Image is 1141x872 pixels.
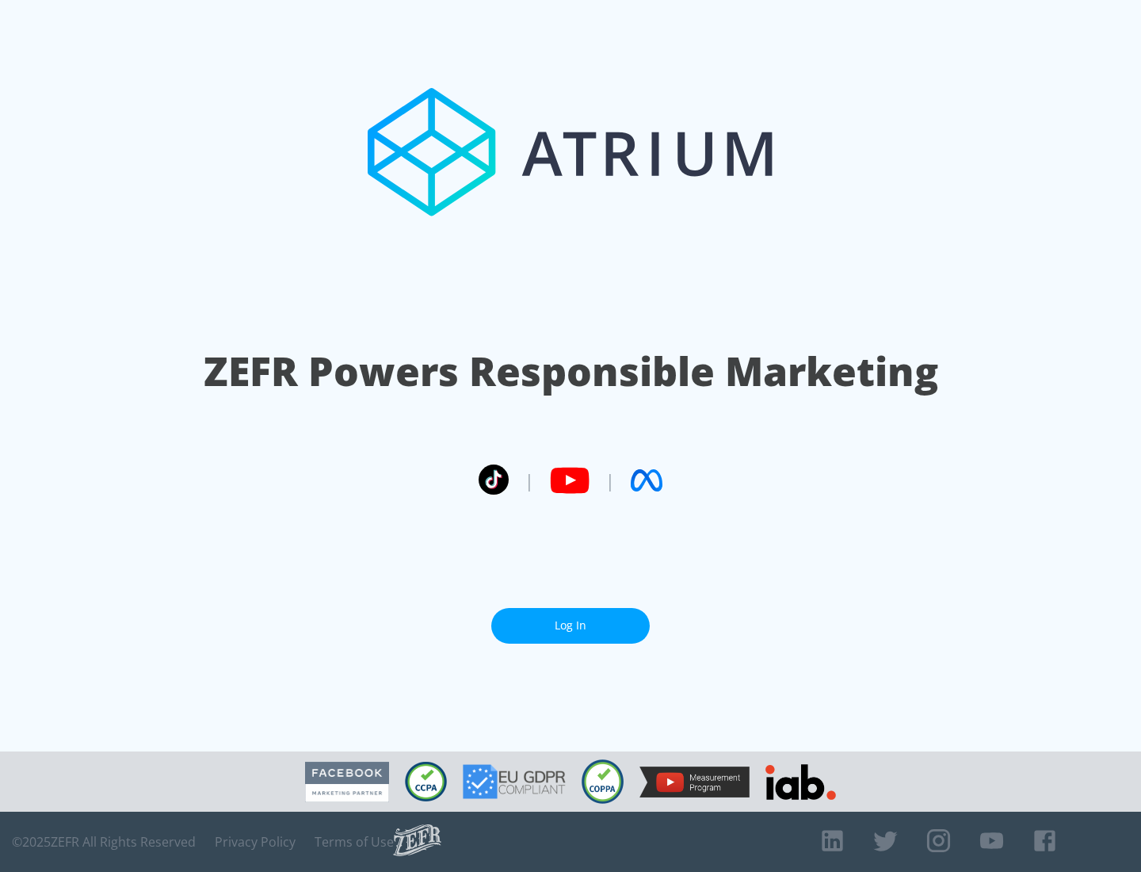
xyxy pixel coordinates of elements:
a: Terms of Use [315,834,394,850]
span: | [525,469,534,492]
img: IAB [765,764,836,800]
img: Facebook Marketing Partner [305,762,389,802]
h1: ZEFR Powers Responsible Marketing [204,344,938,399]
img: YouTube Measurement Program [639,767,750,797]
a: Privacy Policy [215,834,296,850]
img: COPPA Compliant [582,759,624,804]
span: | [605,469,615,492]
a: Log In [491,608,650,644]
img: GDPR Compliant [463,764,566,799]
span: © 2025 ZEFR All Rights Reserved [12,834,196,850]
img: CCPA Compliant [405,762,447,801]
